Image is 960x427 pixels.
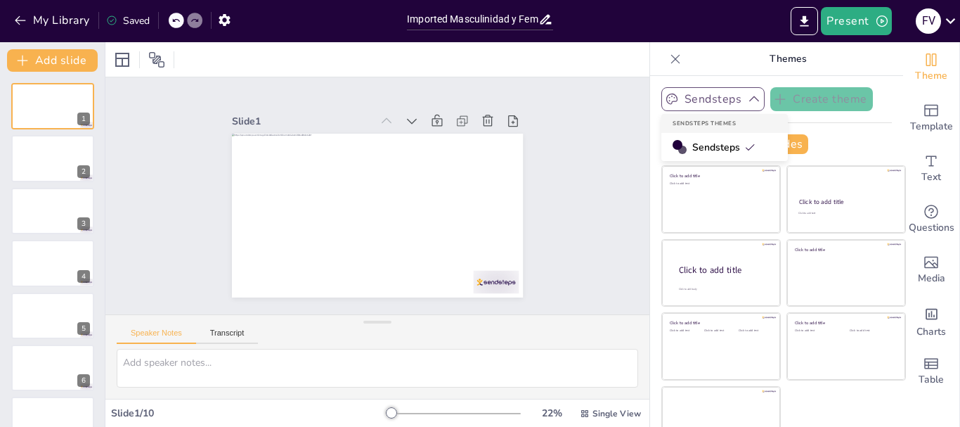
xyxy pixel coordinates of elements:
div: Click to add body [679,288,767,291]
p: Themes [687,42,889,76]
div: Layout [111,49,134,71]
button: Transcript [196,329,259,344]
div: Add a table [903,346,959,397]
div: Click to add title [670,173,770,179]
span: Position [148,51,165,68]
div: 2 [11,135,94,181]
div: Add text boxes [903,144,959,194]
span: Table [919,372,944,388]
div: F V [916,8,941,34]
div: 22 % [535,407,569,420]
div: Click to add text [670,182,770,186]
div: 6 [11,345,94,391]
div: Slide 1 / 10 [111,407,386,420]
div: Saved [106,14,150,27]
span: Media [918,271,945,286]
div: 4 [77,270,90,283]
button: Add slide [7,49,98,72]
div: Click to add text [850,329,894,333]
div: Add images, graphics, shapes or video [903,245,959,295]
div: Slide 1 [232,115,371,128]
span: Charts [916,324,946,340]
div: Click to add title [795,320,895,326]
div: Click to add text [798,212,892,215]
span: Text [921,170,941,185]
div: Change the overall theme [903,42,959,93]
div: Get real-time input from your audience [903,194,959,245]
button: Speaker Notes [117,329,196,344]
div: 5 [77,322,90,335]
button: Export to PowerPoint [791,7,818,35]
button: F V [916,7,941,35]
div: 2 [77,165,90,178]
div: Click to add title [795,246,895,252]
div: 3 [11,188,94,234]
span: Theme [915,68,947,84]
span: Sendsteps [692,141,755,154]
div: 3 [77,217,90,230]
div: Add charts and graphs [903,295,959,346]
div: Sendsteps Themes [661,114,788,133]
div: Click to add text [739,329,770,333]
div: Click to add title [670,320,770,326]
div: Click to add text [670,329,701,333]
button: Create theme [770,87,873,111]
span: Single View [592,408,641,419]
div: 4 [11,240,94,286]
div: 6 [77,374,90,387]
div: Click to add text [704,329,736,333]
span: Template [910,119,953,134]
div: 5 [11,293,94,339]
div: Click to add text [795,329,839,333]
div: Click to add title [679,265,769,276]
button: My Library [11,9,96,32]
span: Questions [909,220,954,236]
div: Add ready made slides [903,93,959,144]
button: Sendsteps [661,87,765,111]
div: Click to add title [799,198,893,206]
input: Insert title [407,9,538,30]
div: 1 [11,83,94,129]
button: Present [821,7,891,35]
div: 1 [77,113,90,125]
